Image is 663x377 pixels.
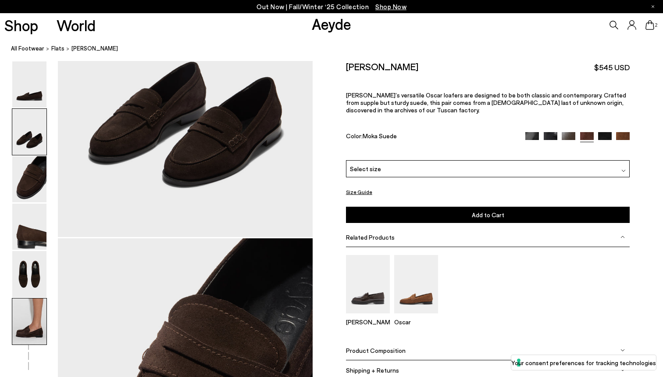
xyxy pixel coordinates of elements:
span: Add to Cart [472,211,504,219]
img: Oscar Suede Loafers - Image 2 [12,109,46,155]
img: svg%3E [621,168,626,172]
span: Navigate to /collections/new-in [375,3,406,11]
nav: breadcrumb [11,37,663,61]
img: Leon Loafers [346,255,390,313]
img: Oscar Suede Loafers - Image 4 [12,204,46,250]
h2: [PERSON_NAME] [346,61,418,72]
a: Aeyde [312,14,351,33]
a: 2 [645,20,654,30]
span: flats [51,45,64,52]
a: Leon Loafers [PERSON_NAME] [346,307,390,326]
span: [PERSON_NAME] [71,44,118,53]
span: Product Composition [346,347,406,354]
span: Moka Suede [363,132,397,139]
label: Your consent preferences for tracking technologies [511,358,656,367]
p: Oscar [394,318,438,326]
img: Oscar Suede Loafers - Image 6 [12,298,46,345]
div: Color: [346,132,517,142]
img: Oscar Suede Loafers - Image 3 [12,156,46,202]
p: [PERSON_NAME] [346,318,390,326]
p: Out Now | Fall/Winter ‘25 Collection [257,1,406,12]
span: Select size [350,164,381,173]
span: 2 [654,23,659,28]
a: Oscar Suede Loafers Oscar [394,307,438,326]
a: flats [51,44,64,53]
span: Shipping + Returns [346,366,399,374]
img: svg%3E [620,348,625,352]
a: All Footwear [11,44,44,53]
img: Oscar Suede Loafers [394,255,438,313]
a: Shop [4,18,38,33]
img: Oscar Suede Loafers - Image 1 [12,61,46,108]
span: Related Products [346,233,395,241]
button: Add to Cart [346,207,630,223]
button: Your consent preferences for tracking technologies [511,355,656,370]
span: [PERSON_NAME]’s versatile Oscar loafers are designed to be both classic and contemporary. Crafted... [346,91,626,114]
img: svg%3E [620,235,625,239]
img: Oscar Suede Loafers - Image 5 [12,251,46,297]
img: svg%3E [620,368,625,372]
button: Size Guide [346,187,372,197]
span: $545 USD [594,62,630,73]
a: World [57,18,96,33]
